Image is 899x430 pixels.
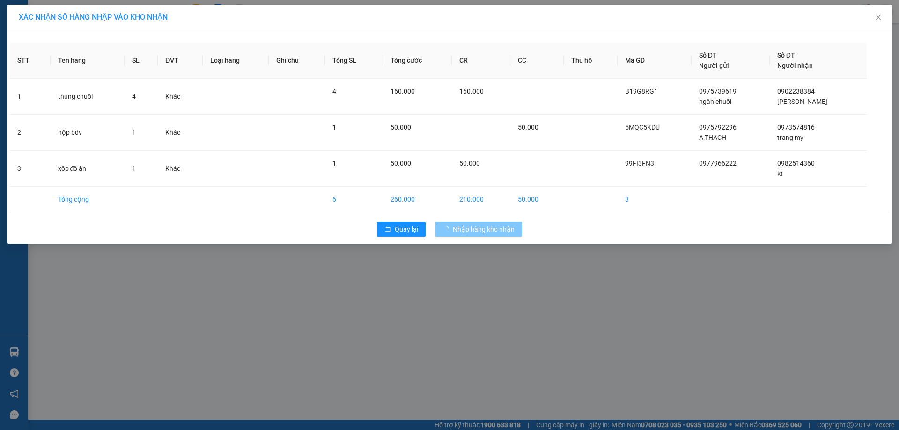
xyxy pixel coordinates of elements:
span: rollback [384,226,391,233]
span: close [875,14,882,21]
td: thùng chuối [51,79,125,115]
th: Tên hàng [51,43,125,79]
span: ngân chuối [699,98,731,105]
span: 5MQC5KDU [625,124,660,131]
span: Số ĐT [777,51,795,59]
th: ĐVT [158,43,202,79]
span: Số ĐT [699,51,717,59]
th: CR [452,43,510,79]
span: 99FI3FN3 [625,160,654,167]
td: Khác [158,151,202,187]
span: 0902238384 [777,87,815,95]
span: Nhập hàng kho nhận [453,224,515,234]
td: Khác [158,115,202,151]
th: CC [510,43,563,79]
button: Close [865,5,892,31]
span: 50.000 [391,160,411,167]
button: rollbackQuay lại [377,222,426,237]
td: hộp bdv [51,115,125,151]
td: Tổng cộng [51,187,125,212]
span: Người gửi [699,62,729,69]
span: 0982514360 [777,160,815,167]
td: 260.000 [383,187,452,212]
td: 210.000 [452,187,510,212]
span: 50.000 [391,124,411,131]
span: XÁC NHẬN SỐ HÀNG NHẬP VÀO KHO NHẬN [19,13,168,22]
span: 1 [332,160,336,167]
th: Ghi chú [269,43,324,79]
span: [PERSON_NAME] [777,98,827,105]
button: Nhập hàng kho nhận [435,222,522,237]
span: Quay lại [395,224,418,234]
span: 50.000 [518,124,538,131]
th: Thu hộ [564,43,618,79]
span: trang my [777,134,803,141]
td: 50.000 [510,187,563,212]
td: 3 [10,151,51,187]
td: xốp đồ ăn [51,151,125,187]
span: 1 [132,165,136,172]
span: A THACH [699,134,726,141]
span: 0977966222 [699,160,737,167]
td: 3 [618,187,692,212]
td: 1 [10,79,51,115]
span: Người nhận [777,62,813,69]
span: 0975792296 [699,124,737,131]
th: Mã GD [618,43,692,79]
th: Tổng cước [383,43,452,79]
span: kt [777,170,783,177]
td: Khác [158,79,202,115]
span: 0973574816 [777,124,815,131]
span: 160.000 [391,87,415,95]
span: 4 [132,93,136,100]
span: loading [442,226,453,233]
span: B19G8RG1 [625,87,658,95]
span: 4 [332,87,336,95]
span: 160.000 [459,87,484,95]
span: 50.000 [459,160,480,167]
th: Loại hàng [203,43,269,79]
td: 2 [10,115,51,151]
span: 1 [332,124,336,131]
th: STT [10,43,51,79]
th: SL [125,43,158,79]
th: Tổng SL [325,43,383,79]
span: 0975739619 [699,87,737,95]
span: 1 [132,129,136,136]
td: 6 [325,187,383,212]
